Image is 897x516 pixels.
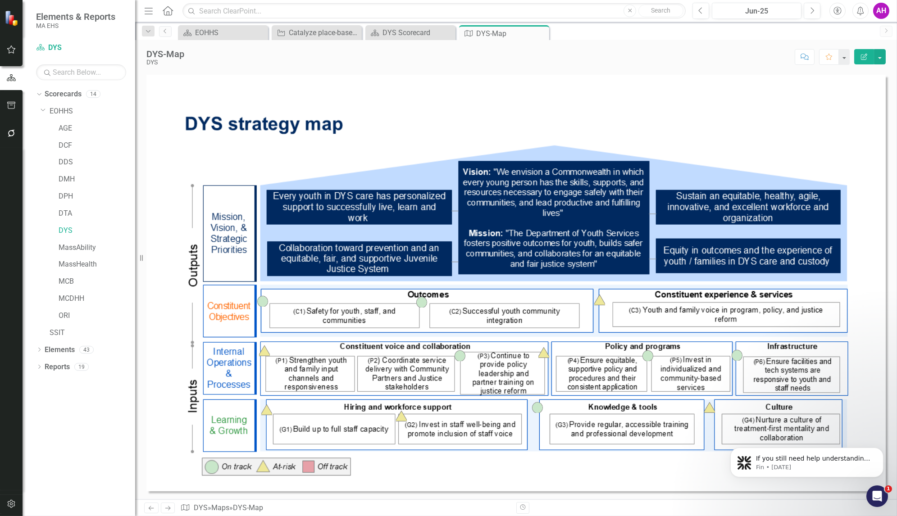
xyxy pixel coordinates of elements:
[146,49,786,59] div: DYS-Map
[712,3,801,19] button: Jun-25
[36,64,126,80] input: Search Below...
[59,311,135,321] a: ORI
[59,174,135,185] a: DMH
[455,350,465,361] img: P3. Continue to provide policy leadership and partner training on justice reform
[36,11,115,22] span: Elements & Reports
[594,294,605,305] img: C3. Youth and family voice in program and policy development
[182,3,686,19] input: Search ClearPoint...
[233,503,263,512] div: DYS-Map
[59,226,135,236] a: DYS
[180,27,266,38] a: EOHHS
[45,362,70,372] a: Reports
[261,404,272,415] img: G1. Build up to full staff capacity
[45,345,75,355] a: Elements
[146,59,786,66] div: DYS
[59,243,135,253] a: MassAbility
[289,27,360,38] div: Catalyze place-based health equity strategy
[195,27,266,38] div: EOHHS
[732,350,742,361] img: P6. Ensure facilities and tech systems are responsive to youth and staff needs
[866,485,888,507] iframe: Intercom live chat
[59,259,135,270] a: MassHealth
[59,123,135,134] a: AGE
[476,28,547,39] div: DYS-Map
[59,276,135,287] a: MCB
[396,411,407,421] img: G2. Invest in staff well-being and promote inclusion of staff voice
[45,89,82,100] a: Scorecards
[59,157,135,167] a: DDS
[257,296,268,307] img: C1. Safety for youth, staff, and communities
[59,140,135,151] a: DCF
[259,345,270,356] img: P1. Strengthen youth and family input channels and responsiveness
[79,346,94,353] div: 43
[86,91,100,98] div: 14
[211,503,229,512] a: Maps
[642,350,653,361] img: P5. Invest in individualized and community-based services
[146,75,886,491] img: DYS-Map
[715,6,798,17] div: Jun-25
[368,27,453,38] a: DYS Scorecard
[873,3,889,19] button: AH
[59,208,135,219] a: DTA
[538,347,549,358] img: P4. Ensure equitable, supportive policies and procedures and consistent application
[416,297,427,308] img: C2. Successful youth community integration
[181,503,509,513] div: » »
[50,106,135,117] a: EOHHS
[59,191,135,202] a: DPH
[36,22,115,29] small: MA EHS
[50,328,135,338] a: SSIT
[74,363,89,371] div: 19
[382,27,453,38] div: DYS Scorecard
[717,429,897,492] iframe: Intercom notifications message
[638,5,683,17] button: Search
[532,402,543,413] img: G3. Provide regular, accessible training and professional development
[59,294,135,304] a: MCDHH
[274,27,360,38] a: Catalyze place-based health equity strategy
[36,43,126,53] a: DYS
[885,485,892,493] span: 1
[194,503,208,512] a: DYS
[651,7,671,14] span: Search
[704,402,715,413] img: G4. Nurture a culture of innovation and agility
[4,9,21,27] img: ClearPoint Strategy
